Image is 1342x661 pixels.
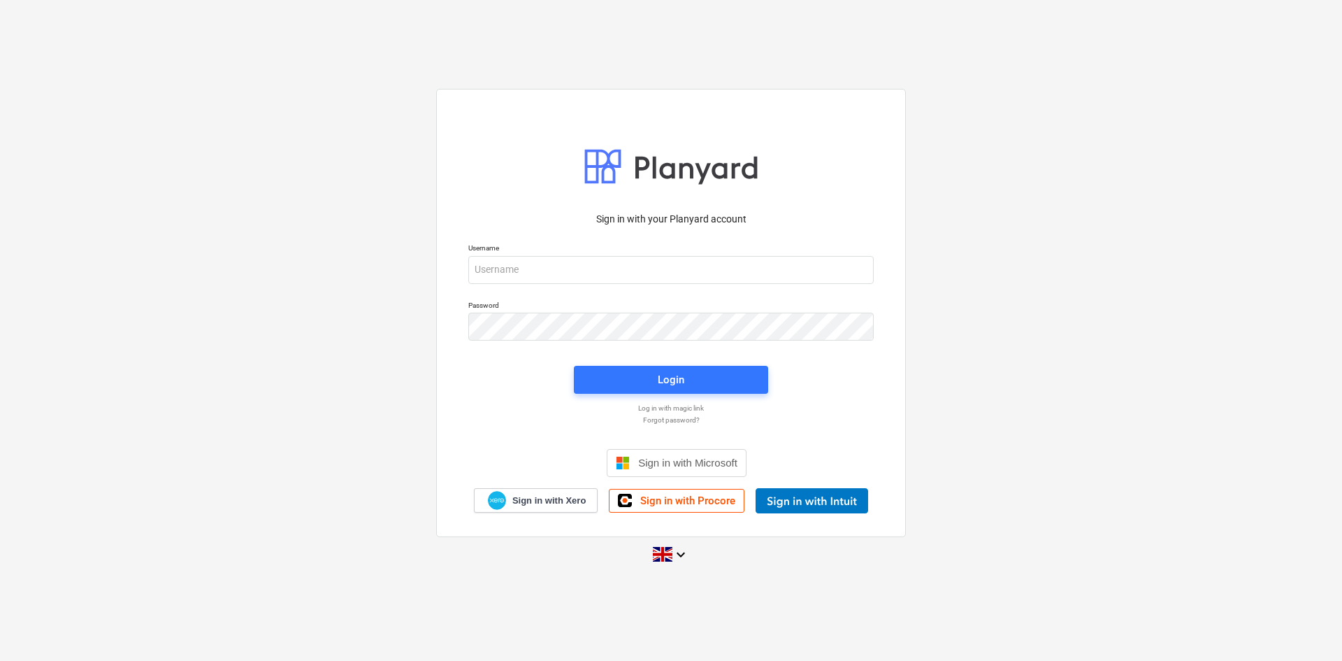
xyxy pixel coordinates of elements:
[609,489,744,513] a: Sign in with Procore
[468,243,874,255] p: Username
[468,212,874,227] p: Sign in with your Planyard account
[658,371,684,389] div: Login
[638,457,737,469] span: Sign in with Microsoft
[468,301,874,313] p: Password
[672,546,689,563] i: keyboard_arrow_down
[512,495,586,507] span: Sign in with Xero
[468,256,874,284] input: Username
[616,456,630,470] img: Microsoft logo
[574,366,768,394] button: Login
[474,488,598,513] a: Sign in with Xero
[488,491,506,510] img: Xero logo
[461,404,881,413] a: Log in with magic link
[461,415,881,425] a: Forgot password?
[640,495,735,507] span: Sign in with Procore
